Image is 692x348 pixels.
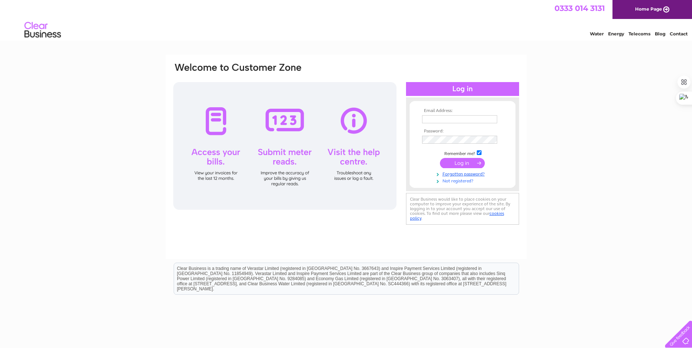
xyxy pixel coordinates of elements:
[420,129,505,134] th: Password:
[420,108,505,113] th: Email Address:
[406,193,519,225] div: Clear Business would like to place cookies on your computer to improve your experience of the sit...
[422,170,505,177] a: Forgotten password?
[590,31,604,36] a: Water
[670,31,688,36] a: Contact
[655,31,665,36] a: Blog
[554,4,605,13] a: 0333 014 3131
[24,19,61,41] img: logo.png
[410,211,504,221] a: cookies policy
[440,158,485,168] input: Submit
[174,4,519,35] div: Clear Business is a trading name of Verastar Limited (registered in [GEOGRAPHIC_DATA] No. 3667643...
[629,31,650,36] a: Telecoms
[608,31,624,36] a: Energy
[422,177,505,184] a: Not registered?
[420,149,505,156] td: Remember me?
